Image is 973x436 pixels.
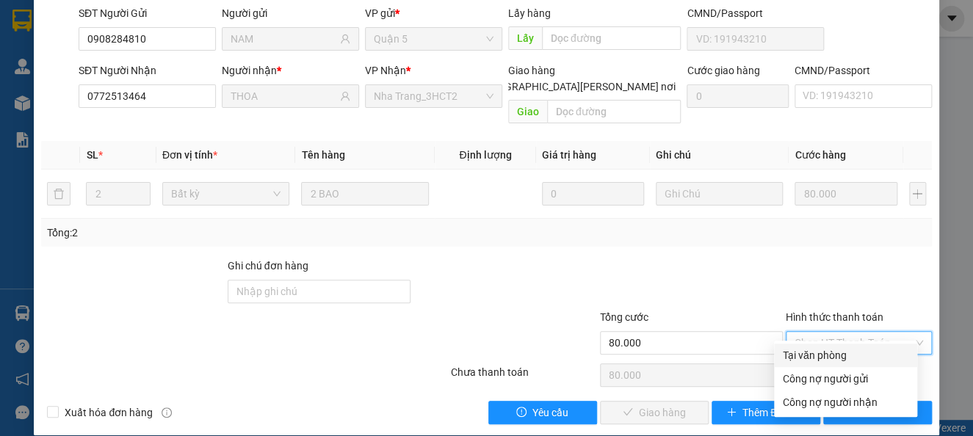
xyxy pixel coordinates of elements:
[508,26,542,50] span: Lấy
[542,182,644,206] input: 0
[687,65,759,76] label: Cước giao hàng
[222,62,359,79] div: Người nhận
[340,91,350,101] span: user
[600,401,709,424] button: checkGiao hàng
[86,149,98,161] span: SL
[783,394,908,410] div: Công nợ người nhận
[687,84,788,108] input: Cước giao hàng
[774,367,917,390] div: Cước gửi hàng sẽ được ghi vào công nợ của người gửi
[795,62,932,79] div: CMND/Passport
[79,5,216,21] div: SĐT Người Gửi
[656,182,784,206] input: Ghi Chú
[47,182,70,206] button: delete
[726,407,737,418] span: plus
[228,280,410,303] input: Ghi chú đơn hàng
[600,311,648,323] span: Tổng cước
[508,7,551,19] span: Lấy hàng
[231,88,337,104] input: Tên người nhận
[374,85,493,107] span: Nha Trang_3HCT2
[542,149,596,161] span: Giá trị hàng
[532,404,568,421] span: Yêu cầu
[774,390,917,414] div: Cước gửi hàng sẽ được ghi vào công nợ của người nhận
[59,404,159,421] span: Xuất hóa đơn hàng
[231,31,337,47] input: Tên người gửi
[712,401,820,424] button: plusThêm ĐH mới
[508,100,547,123] span: Giao
[742,404,805,421] span: Thêm ĐH mới
[687,5,824,21] div: CMND/Passport
[365,65,406,76] span: VP Nhận
[449,364,598,390] div: Chưa thanh toán
[162,407,172,418] span: info-circle
[650,141,789,170] th: Ghi chú
[171,183,281,205] span: Bất kỳ
[222,5,359,21] div: Người gửi
[365,5,502,21] div: VP gửi
[459,149,511,161] span: Định lượng
[228,260,308,272] label: Ghi chú đơn hàng
[474,79,681,95] span: [GEOGRAPHIC_DATA][PERSON_NAME] nơi
[783,347,908,363] div: Tại văn phòng
[547,100,681,123] input: Dọc đường
[79,62,216,79] div: SĐT Người Nhận
[488,401,597,424] button: exclamation-circleYêu cầu
[795,332,923,354] span: Chọn HT Thanh Toán
[783,371,908,387] div: Công nợ người gửi
[909,182,926,206] button: plus
[162,149,217,161] span: Đơn vị tính
[508,65,555,76] span: Giao hàng
[786,311,883,323] label: Hình thức thanh toán
[47,225,377,241] div: Tổng: 2
[301,149,344,161] span: Tên hàng
[374,28,493,50] span: Quận 5
[795,149,845,161] span: Cước hàng
[516,407,527,418] span: exclamation-circle
[301,182,429,206] input: VD: Bàn, Ghế
[340,34,350,44] span: user
[795,182,897,206] input: 0
[542,26,681,50] input: Dọc đường
[687,27,824,51] input: VD: 191943210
